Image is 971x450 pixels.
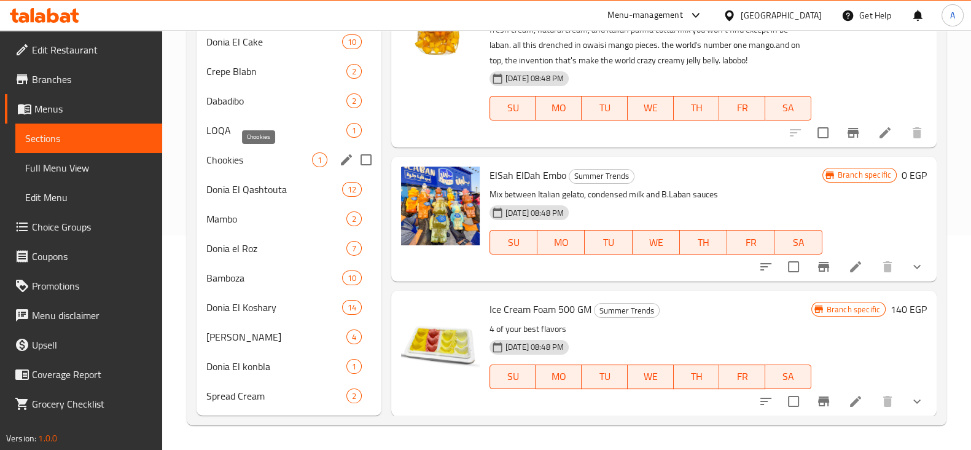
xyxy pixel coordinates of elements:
[6,430,36,446] span: Version:
[489,322,811,337] p: 4 of your best flavors
[32,367,152,382] span: Coverage Report
[489,96,536,120] button: SU
[638,234,675,251] span: WE
[587,368,623,385] span: TU
[337,151,356,169] button: edit
[342,270,362,285] div: items
[342,182,362,197] div: items
[719,365,765,389] button: FR
[838,118,868,148] button: Branch-specific-item
[680,230,727,255] button: TH
[5,212,162,242] a: Choice Groups
[346,123,362,138] div: items
[902,387,932,416] button: show more
[32,42,152,57] span: Edit Restaurant
[950,9,955,22] span: A
[347,331,361,343] span: 4
[774,230,822,255] button: SA
[910,259,924,274] svg: Show Choices
[38,430,57,446] span: 1.0.0
[910,394,924,409] svg: Show Choices
[15,153,162,183] a: Full Menu View
[206,359,346,374] div: Donia El konbla
[809,252,838,282] button: Branch-specific-item
[401,167,480,245] img: ElSah ElDah Embo
[891,301,927,318] h6: 140 EGP
[197,57,381,86] div: Crepe Blabn2
[206,300,342,315] span: Donia El Koshary
[206,389,346,403] span: Spread Cream
[873,387,902,416] button: delete
[585,230,632,255] button: TU
[489,230,537,255] button: SU
[501,207,569,219] span: [DATE] 08:48 PM
[501,73,569,84] span: [DATE] 08:48 PM
[607,8,683,23] div: Menu-management
[206,270,342,285] span: Bamboza
[582,96,628,120] button: TU
[206,241,346,256] span: Donia el Roz
[587,99,623,117] span: TU
[569,169,634,184] div: Summer Trends
[343,184,361,195] span: 12
[342,34,362,49] div: items
[25,190,152,205] span: Edit Menu
[536,96,582,120] button: MO
[342,300,362,315] div: items
[724,99,760,117] span: FR
[540,99,577,117] span: MO
[633,99,669,117] span: WE
[781,389,806,414] span: Select to update
[594,303,660,318] div: Summer Trends
[343,302,361,314] span: 14
[197,234,381,263] div: Donia el Roz7
[628,365,674,389] button: WE
[537,230,585,255] button: MO
[206,34,342,49] span: Donia El Cake
[34,101,152,116] span: Menus
[751,387,781,416] button: sort-choices
[489,7,811,68] p: Fluffy french cake drenched in vanilla syrup fakhem melts in mouth. topped with mix of fresh crea...
[346,330,362,344] div: items
[873,252,902,282] button: delete
[878,125,892,140] a: Edit menu item
[495,99,531,117] span: SU
[32,72,152,87] span: Branches
[346,359,362,374] div: items
[770,368,806,385] span: SA
[719,96,765,120] button: FR
[346,64,362,79] div: items
[343,36,361,48] span: 10
[633,230,680,255] button: WE
[347,95,361,107] span: 2
[809,387,838,416] button: Branch-specific-item
[32,249,152,264] span: Coupons
[197,27,381,57] div: Donia El Cake10
[5,94,162,124] a: Menus
[489,187,822,202] p: Mix between Italian gelato, condensed milk and B.Laban sauces
[902,167,927,184] h6: 0 EGP
[312,152,327,167] div: items
[685,234,722,251] span: TH
[197,322,381,352] div: [PERSON_NAME]4
[347,361,361,373] span: 1
[732,234,770,251] span: FR
[206,182,342,197] span: Donia El Qashtouta
[833,169,896,181] span: Branch specific
[25,160,152,175] span: Full Menu View
[727,230,774,255] button: FR
[347,213,361,225] span: 2
[197,116,381,145] div: LOQA1
[206,211,346,226] div: Mambo
[197,175,381,204] div: Donia El Qashtouta12
[495,234,532,251] span: SU
[15,124,162,153] a: Sections
[346,389,362,403] div: items
[347,390,361,402] span: 2
[902,118,932,148] button: delete
[781,254,806,280] span: Select to update
[489,300,591,318] span: Ice Cream Foam 500 GM
[540,368,577,385] span: MO
[741,9,822,22] div: [GEOGRAPHIC_DATA]
[810,120,836,146] span: Select to update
